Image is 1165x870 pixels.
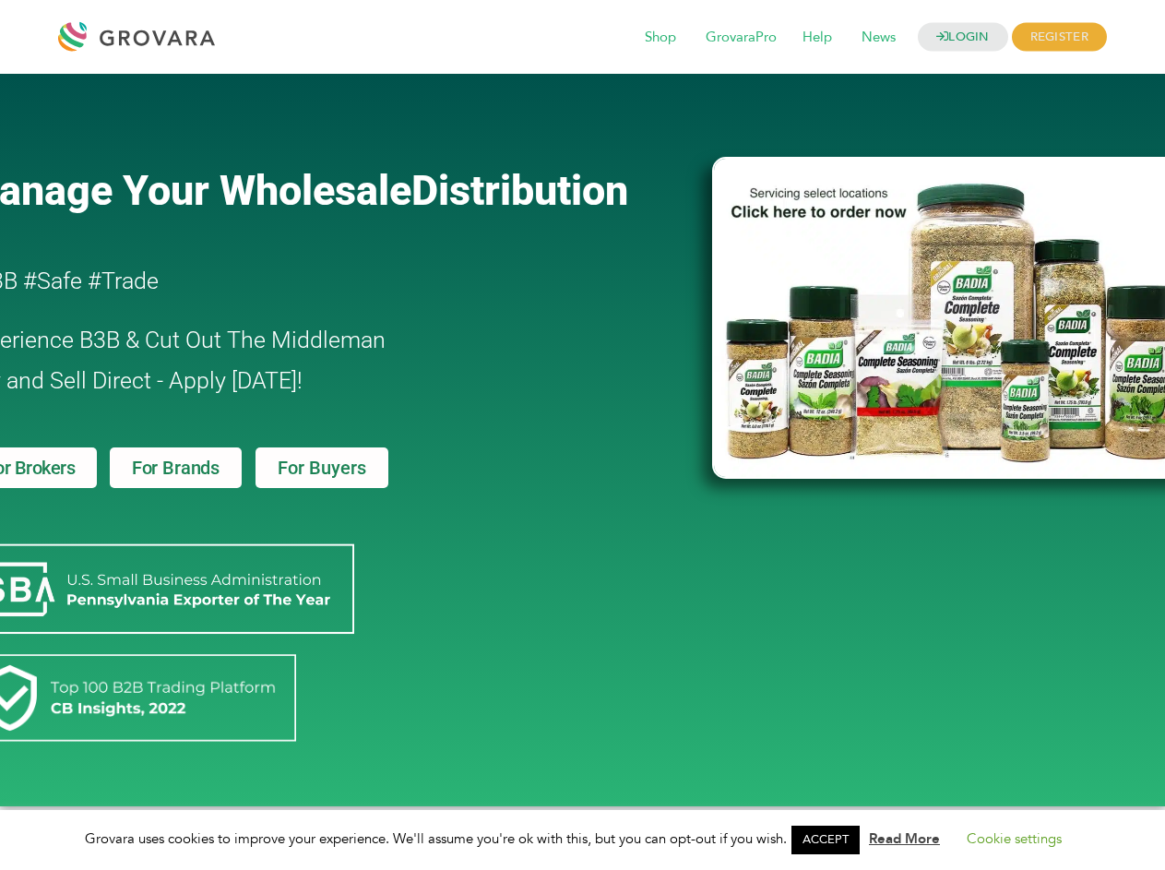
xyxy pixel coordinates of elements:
[849,28,909,48] a: News
[85,829,1080,848] span: Grovara uses cookies to improve your experience. We'll assume you're ok with this, but you can op...
[790,20,845,55] span: Help
[967,829,1062,848] a: Cookie settings
[849,20,909,55] span: News
[790,28,845,48] a: Help
[693,20,790,55] span: GrovaraPro
[632,28,689,48] a: Shop
[411,166,628,215] span: Distribution
[918,23,1008,52] a: LOGIN
[278,459,366,477] span: For Buyers
[110,447,242,488] a: For Brands
[869,829,940,848] a: Read More
[1012,23,1107,52] span: REGISTER
[791,826,860,854] a: ACCEPT
[132,459,220,477] span: For Brands
[256,447,388,488] a: For Buyers
[632,20,689,55] span: Shop
[693,28,790,48] a: GrovaraPro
